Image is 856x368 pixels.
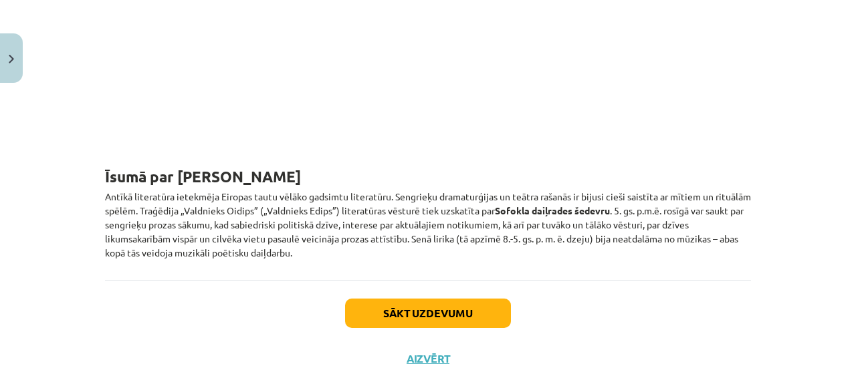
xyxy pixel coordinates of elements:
button: Aizvērt [403,352,453,365]
strong: Īsumā par [PERSON_NAME] [105,167,301,186]
p: Antīkā literatūra ietekmēja Eiropas tautu vēlāko gadsimtu literatūru. Sengrieķu dramaturģijas un ... [105,190,751,260]
img: icon-close-lesson-0947bae3869378f0d4975bcd49f059093ad1ed9edebbc8119c70593378902aed.svg [9,55,14,63]
button: Sākt uzdevumu [345,299,511,328]
b: Sofokla daiļrades šedevru [495,204,610,216]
